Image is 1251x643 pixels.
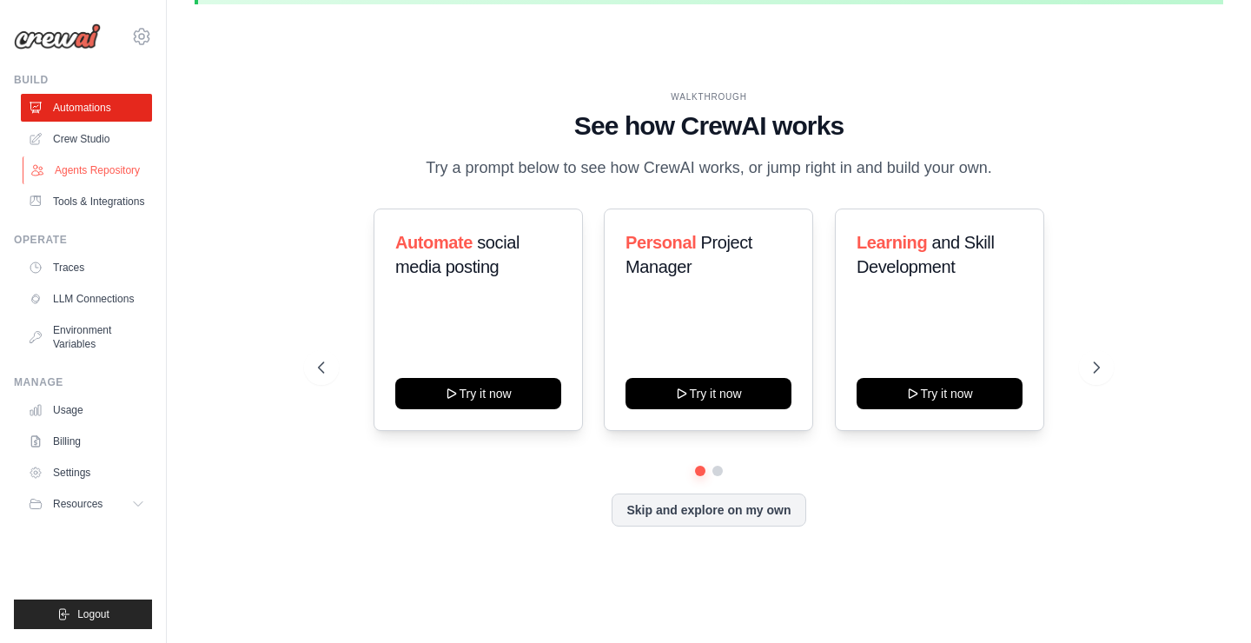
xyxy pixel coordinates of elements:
[21,285,152,313] a: LLM Connections
[21,254,152,282] a: Traces
[14,73,152,87] div: Build
[612,494,805,527] button: Skip and explore on my own
[625,233,696,252] span: Personal
[318,110,1099,142] h1: See how CrewAI works
[14,23,101,50] img: Logo
[857,233,927,252] span: Learning
[21,125,152,153] a: Crew Studio
[21,94,152,122] a: Automations
[14,600,152,629] button: Logout
[395,378,561,409] button: Try it now
[21,188,152,215] a: Tools & Integrations
[417,156,1001,181] p: Try a prompt below to see how CrewAI works, or jump right in and build your own.
[21,490,152,518] button: Resources
[21,316,152,358] a: Environment Variables
[1164,560,1251,643] div: Widget de chat
[625,378,791,409] button: Try it now
[318,90,1099,103] div: WALKTHROUGH
[21,396,152,424] a: Usage
[21,459,152,487] a: Settings
[21,428,152,455] a: Billing
[23,156,154,184] a: Agents Repository
[14,375,152,389] div: Manage
[77,607,109,621] span: Logout
[1164,560,1251,643] iframe: Chat Widget
[14,233,152,247] div: Operate
[857,233,994,276] span: and Skill Development
[857,378,1023,409] button: Try it now
[53,497,103,511] span: Resources
[395,233,473,252] span: Automate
